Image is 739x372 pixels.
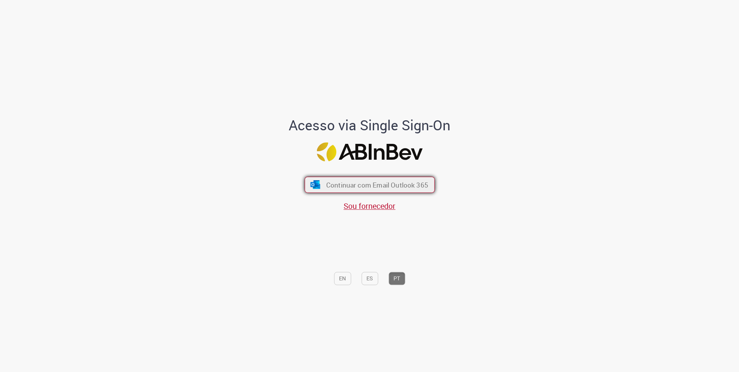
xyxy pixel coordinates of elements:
[388,272,405,285] button: PT
[334,272,351,285] button: EN
[310,181,321,189] img: ícone Azure/Microsoft 360
[344,201,395,212] a: Sou fornecedor
[262,118,477,133] h1: Acesso via Single Sign-On
[361,272,378,285] button: ES
[317,142,422,161] img: Logo ABInBev
[326,180,428,189] span: Continuar com Email Outlook 365
[305,177,435,193] button: ícone Azure/Microsoft 360 Continuar com Email Outlook 365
